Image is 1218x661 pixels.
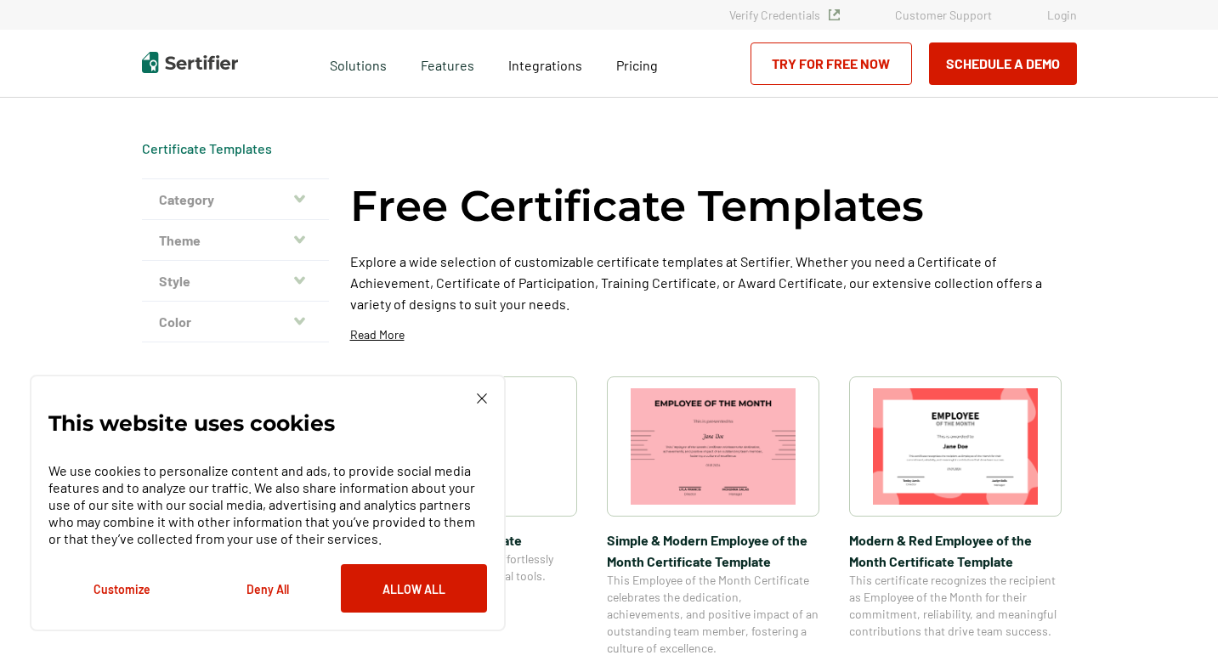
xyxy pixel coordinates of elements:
[729,8,840,22] a: Verify Credentials
[142,52,238,73] img: Sertifier | Digital Credentialing Platform
[48,564,195,613] button: Customize
[142,179,329,220] button: Category
[849,572,1062,640] span: This certificate recognizes the recipient as Employee of the Month for their commitment, reliabil...
[142,140,272,157] span: Certificate Templates
[508,53,582,74] a: Integrations
[607,376,819,657] a: Simple & Modern Employee of the Month Certificate TemplateSimple & Modern Employee of the Month C...
[829,9,840,20] img: Verified
[616,57,658,73] span: Pricing
[142,220,329,261] button: Theme
[616,53,658,74] a: Pricing
[195,564,341,613] button: Deny All
[48,415,335,432] p: This website uses cookies
[477,393,487,404] img: Cookie Popup Close
[607,572,819,657] span: This Employee of the Month Certificate celebrates the dedication, achievements, and positive impa...
[929,42,1077,85] button: Schedule a Demo
[1047,8,1077,22] a: Login
[142,302,329,342] button: Color
[48,462,487,547] p: We use cookies to personalize content and ads, to provide social media features and to analyze ou...
[873,388,1038,505] img: Modern & Red Employee of the Month Certificate Template
[341,564,487,613] button: Allow All
[330,53,387,74] span: Solutions
[350,251,1077,314] p: Explore a wide selection of customizable certificate templates at Sertifier. Whether you need a C...
[350,326,405,343] p: Read More
[421,53,474,74] span: Features
[849,376,1062,657] a: Modern & Red Employee of the Month Certificate TemplateModern & Red Employee of the Month Certifi...
[350,178,924,234] h1: Free Certificate Templates
[142,140,272,156] a: Certificate Templates
[895,8,992,22] a: Customer Support
[751,42,912,85] a: Try for Free Now
[631,388,796,505] img: Simple & Modern Employee of the Month Certificate Template
[849,529,1062,572] span: Modern & Red Employee of the Month Certificate Template
[607,529,819,572] span: Simple & Modern Employee of the Month Certificate Template
[142,261,329,302] button: Style
[142,140,272,157] div: Breadcrumb
[508,57,582,73] span: Integrations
